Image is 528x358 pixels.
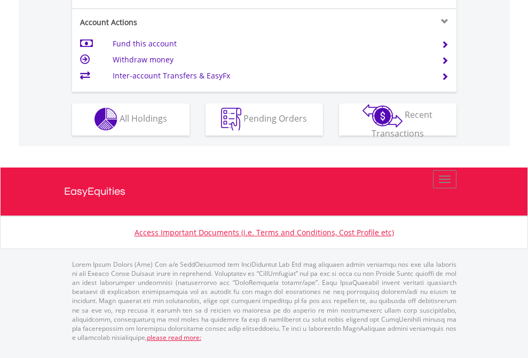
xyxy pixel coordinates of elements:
[221,108,241,131] img: pending_instructions-wht.png
[206,104,323,136] button: Pending Orders
[147,333,201,342] a: please read more:
[113,68,428,84] td: Inter-account Transfers & EasyFx
[113,36,428,52] td: Fund this account
[72,104,190,136] button: All Holdings
[135,227,394,237] a: Access Important Documents (i.e. Terms and Conditions, Cost Profile etc)
[72,17,264,28] div: Account Actions
[64,168,464,216] a: EasyEquities
[72,260,456,342] p: Lorem Ipsum Dolors (Ame) Con a/e SeddOeiusmod tem InciDiduntut Lab Etd mag aliquaen admin veniamq...
[339,104,456,136] button: Recent Transactions
[94,108,117,131] img: holdings-wht.png
[120,113,167,124] span: All Holdings
[113,52,428,68] td: Withdraw money
[372,109,433,139] span: Recent Transactions
[243,113,307,124] span: Pending Orders
[362,104,403,128] img: transactions-zar-wht.png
